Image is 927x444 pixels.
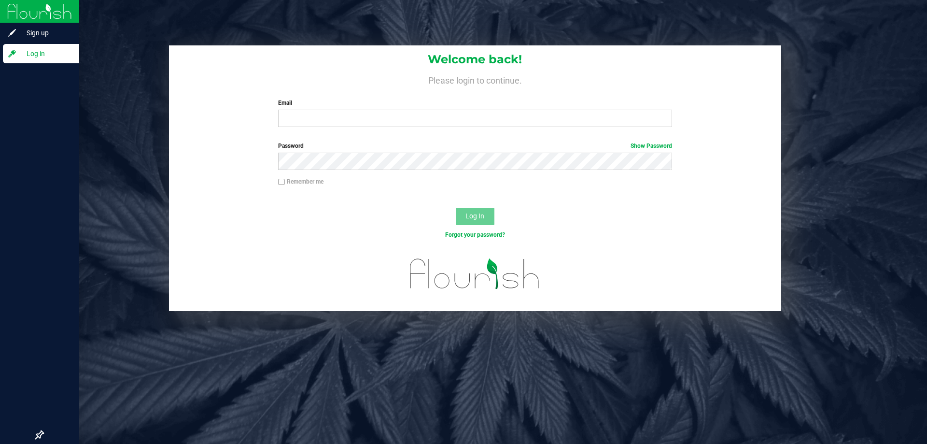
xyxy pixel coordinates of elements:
a: Show Password [631,143,672,149]
label: Remember me [278,177,323,186]
inline-svg: Sign up [7,28,17,38]
h1: Welcome back! [169,53,781,66]
button: Log In [456,208,494,225]
span: Password [278,143,304,149]
input: Remember me [278,179,285,186]
span: Log in [17,48,75,59]
inline-svg: Log in [7,49,17,58]
img: flourish_logo.svg [398,249,551,299]
span: Log In [465,212,484,220]
a: Forgot your password? [445,231,505,238]
h4: Please login to continue. [169,73,781,85]
span: Sign up [17,27,75,39]
label: Email [278,99,672,107]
